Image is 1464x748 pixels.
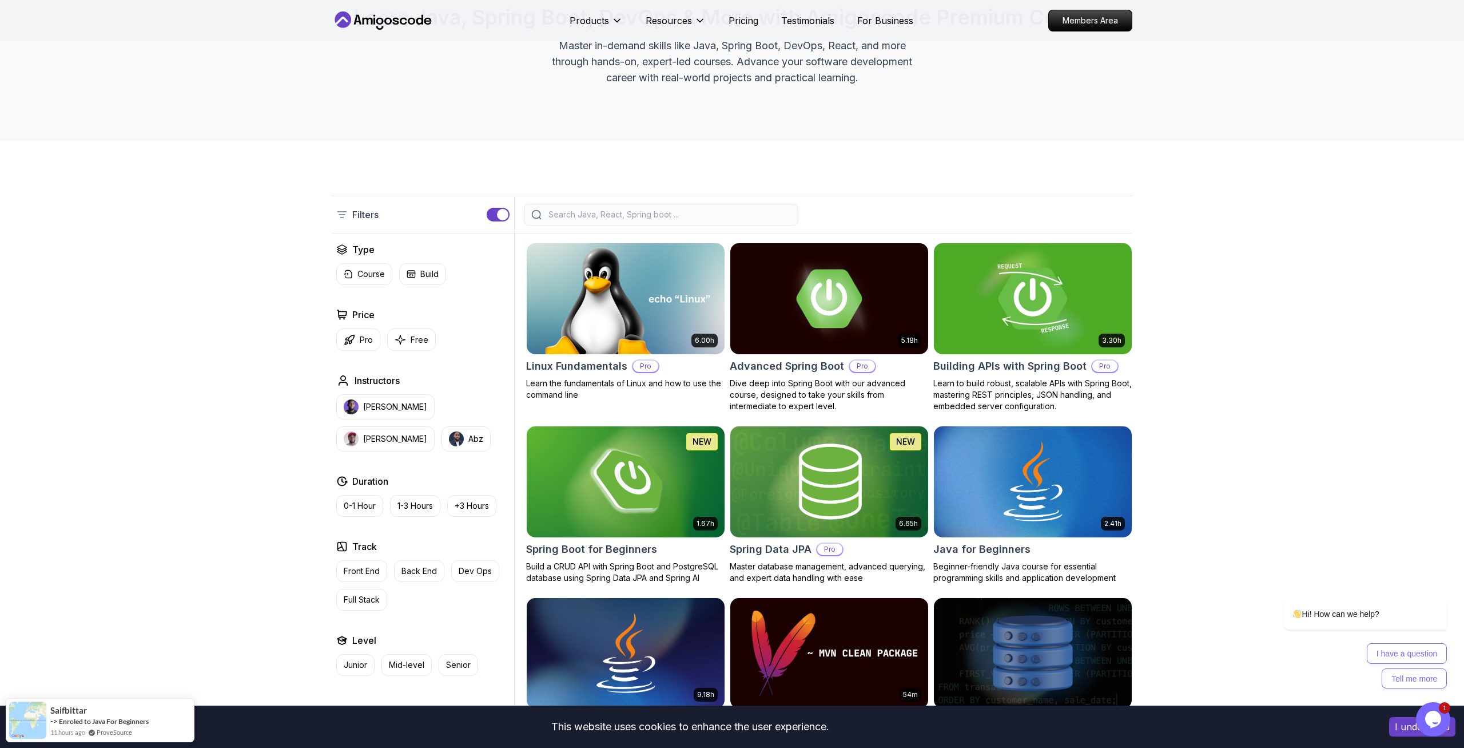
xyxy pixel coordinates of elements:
button: Junior [336,654,375,676]
h2: Price [352,308,375,322]
h2: Spring Data JPA [730,541,811,557]
p: Mid-level [389,659,424,671]
p: Dev Ops [459,565,492,577]
a: Spring Data JPA card6.65hNEWSpring Data JPAProMaster database management, advanced querying, and ... [730,426,929,584]
p: Learn to build robust, scalable APIs with Spring Boot, mastering REST principles, JSON handling, ... [933,378,1132,412]
p: 2.41h [1104,519,1121,528]
h2: Instructors [355,374,400,387]
button: instructor imgAbz [441,426,491,452]
p: Build [420,268,439,280]
span: saifbittar [50,706,87,715]
a: Testimonials [781,14,834,27]
button: Products [570,14,623,37]
img: Spring Data JPA card [730,426,928,537]
p: [PERSON_NAME] [363,433,427,445]
p: Learn the fundamentals of Linux and how to use the command line [526,378,725,401]
span: 11 hours ago [50,727,85,737]
a: Enroled to Java For Beginners [59,717,149,726]
h2: Building APIs with Spring Boot [933,358,1087,374]
h2: Type [352,243,375,256]
p: [PERSON_NAME] [363,401,427,413]
p: Pro [633,361,658,372]
h2: Duration [352,474,388,488]
p: Front End [344,565,380,577]
button: Pro [336,329,380,351]
a: Linux Fundamentals card6.00hLinux FundamentalsProLearn the fundamentals of Linux and how to use t... [526,243,725,401]
p: 1-3 Hours [397,500,433,512]
p: Pro [817,544,842,555]
button: Back End [394,560,444,582]
button: Senior [439,654,478,676]
p: 54m [903,690,918,699]
p: 5.18h [901,336,918,345]
img: Java for Developers card [527,598,725,709]
p: Abz [468,433,483,445]
button: Front End [336,560,387,582]
p: Filters [352,208,379,221]
a: For Business [857,14,913,27]
a: Building APIs with Spring Boot card3.30hBuilding APIs with Spring BootProLearn to build robust, s... [933,243,1132,412]
p: 6.00h [695,336,714,345]
p: 6.65h [899,519,918,528]
p: Master database management, advanced querying, and expert data handling with ease [730,561,929,584]
p: 3.30h [1102,336,1121,345]
input: Search Java, React, Spring boot ... [546,209,791,220]
p: NEW [693,436,711,448]
a: ProveSource [97,727,132,737]
img: provesource social proof notification image [9,702,46,739]
p: Free [411,334,428,346]
p: +3 Hours [455,500,489,512]
button: Build [399,263,446,285]
p: NEW [896,436,915,448]
div: This website uses cookies to enhance the user experience. [9,714,1372,739]
p: Full Stack [344,594,380,605]
img: instructor img [344,432,359,446]
h2: Linux Fundamentals [526,358,627,374]
button: 0-1 Hour [336,495,383,517]
h2: Spring Boot for Beginners [526,541,657,557]
button: Course [336,263,392,285]
p: Pro [1092,361,1117,372]
p: 1.67h [697,519,714,528]
a: Spring Boot for Beginners card1.67hNEWSpring Boot for BeginnersBuild a CRUD API with Spring Boot ... [526,426,725,584]
p: Course [357,268,385,280]
img: Linux Fundamentals card [527,243,725,354]
p: Resources [646,14,692,27]
img: Advanced Databases card [934,598,1132,709]
p: Products [570,14,609,27]
iframe: chat widget [1247,458,1453,696]
p: Senior [446,659,471,671]
iframe: chat widget [1416,702,1453,737]
p: Back End [401,565,437,577]
p: Members Area [1049,10,1132,31]
p: Build a CRUD API with Spring Boot and PostgreSQL database using Spring Data JPA and Spring AI [526,561,725,584]
a: Members Area [1048,10,1132,31]
button: instructor img[PERSON_NAME] [336,394,435,419]
button: instructor img[PERSON_NAME] [336,426,435,452]
img: Maven Essentials card [730,598,928,709]
h2: Track [352,540,377,553]
h2: Advanced Spring Boot [730,358,844,374]
h2: Level [352,634,376,647]
a: Java for Beginners card2.41hJava for BeginnersBeginner-friendly Java course for essential program... [933,426,1132,584]
p: 9.18h [697,690,714,699]
p: Dive deep into Spring Boot with our advanced course, designed to take your skills from intermedia... [730,378,929,412]
p: 0-1 Hour [344,500,376,512]
p: Pro [360,334,373,346]
a: Advanced Spring Boot card5.18hAdvanced Spring BootProDive deep into Spring Boot with our advanced... [730,243,929,412]
button: Full Stack [336,589,387,611]
img: Spring Boot for Beginners card [527,426,725,537]
p: Junior [344,659,367,671]
img: Java for Beginners card [934,426,1132,537]
img: Building APIs with Spring Boot card [929,240,1136,357]
img: instructor img [449,432,464,446]
p: Pricing [729,14,758,27]
p: Beginner-friendly Java course for essential programming skills and application development [933,561,1132,584]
